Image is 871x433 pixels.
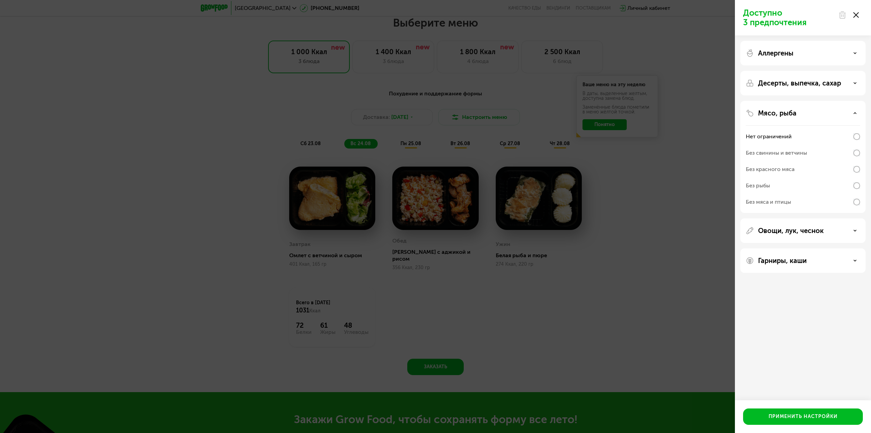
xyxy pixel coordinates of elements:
div: Нет ограничений [746,133,792,141]
p: Аллергены [758,49,793,57]
button: Применить настройки [743,408,863,425]
div: Без свинины и ветчины [746,149,807,157]
div: Без рыбы [746,182,770,190]
div: Без мяса и птицы [746,198,791,206]
p: Овощи, лук, чеснок [758,227,824,235]
p: Доступно 3 предпочтения [743,8,834,27]
div: Без красного мяса [746,165,794,173]
p: Гарниры, каши [758,257,807,265]
p: Мясо, рыба [758,109,796,117]
p: Десерты, выпечка, сахар [758,79,841,87]
div: Применить настройки [769,413,838,420]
